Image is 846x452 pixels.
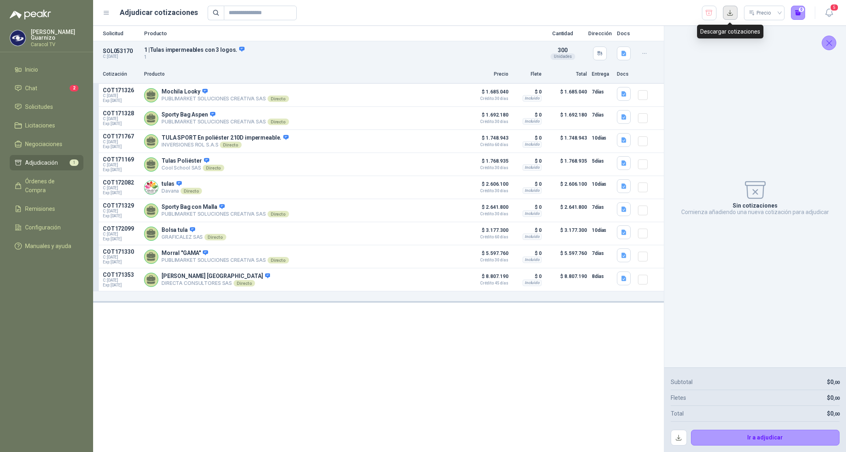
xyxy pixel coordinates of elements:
[513,70,542,78] p: Flete
[617,31,633,36] p: Docs
[162,227,226,234] p: Bolsa tula
[468,202,508,216] p: $ 2.641.800
[592,156,612,166] p: 5 días
[162,180,202,188] p: tulas
[588,31,612,36] p: Dirección
[103,144,139,149] span: Exp: [DATE]
[162,211,289,217] p: PUBLIMARKET SOLUCIONES CREATIVA SAS
[468,97,508,101] span: Crédito 30 días
[162,119,289,125] p: PUBLIMARKET SOLUCIONES CREATIVA SAS
[103,93,139,98] span: C: [DATE]
[671,393,686,402] p: Fletes
[103,117,139,121] span: C: [DATE]
[513,225,542,235] p: $ 0
[103,278,139,283] span: C: [DATE]
[468,179,508,193] p: $ 2.606.100
[103,186,139,191] span: C: [DATE]
[103,98,139,103] span: Exp: [DATE]
[523,280,542,286] div: Incluido
[268,211,289,217] div: Directo
[162,95,289,102] p: PUBLIMARKET SOLUCIONES CREATIVA SAS
[25,158,58,167] span: Adjudicación
[523,210,542,217] div: Incluido
[468,272,508,285] p: $ 8.807.190
[25,121,55,130] span: Licitaciones
[103,87,139,93] p: COT171326
[103,260,139,265] span: Exp: [DATE]
[103,156,139,163] p: COT171169
[10,220,83,235] a: Configuración
[468,110,508,124] p: $ 1.692.180
[513,133,542,143] p: $ 0
[468,87,508,101] p: $ 1.685.040
[833,380,840,385] span: ,00
[31,42,83,47] p: Caracol TV
[103,31,139,36] p: Solicitud
[70,159,79,166] span: 1
[268,257,289,263] div: Directo
[103,272,139,278] p: COT171353
[103,179,139,186] p: COT172082
[10,201,83,216] a: Remisiones
[10,81,83,96] a: Chat2
[468,189,508,193] span: Crédito 30 días
[592,248,612,258] p: 7 días
[103,48,139,54] p: SOL053170
[592,179,612,189] p: 10 días
[120,7,198,18] h1: Adjudicar cotizaciones
[162,111,289,119] p: Sporty Bag Aspen
[546,156,587,172] p: $ 1.768.935
[103,248,139,255] p: COT171330
[617,70,633,78] p: Docs
[162,142,289,148] p: INVERSIONES ROL S.A.S
[162,250,289,257] p: Morral "GAMA"
[468,248,508,262] p: $ 5.597.760
[70,85,79,91] span: 2
[513,179,542,189] p: $ 0
[10,174,83,198] a: Órdenes de Compra
[749,7,772,19] div: Precio
[592,110,612,120] p: 7 días
[468,212,508,216] span: Crédito 30 días
[468,166,508,170] span: Crédito 30 días
[103,140,139,144] span: C: [DATE]
[181,188,202,194] div: Directo
[468,156,508,170] p: $ 1.768.935
[204,234,226,240] div: Directo
[103,191,139,195] span: Exp: [DATE]
[468,120,508,124] span: Crédito 30 días
[468,70,508,78] p: Precio
[10,118,83,133] a: Licitaciones
[558,47,568,53] span: 300
[144,53,538,61] p: 1
[468,225,508,239] p: $ 3.177.300
[592,133,612,143] p: 10 días
[10,238,83,254] a: Manuales y ayuda
[25,65,38,74] span: Inicio
[523,141,542,148] div: Incluido
[103,283,139,288] span: Exp: [DATE]
[468,143,508,147] span: Crédito 60 días
[162,273,270,280] p: [PERSON_NAME] [GEOGRAPHIC_DATA]
[25,102,53,111] span: Solicitudes
[468,258,508,262] span: Crédito 30 días
[162,88,289,95] p: Mochila Looky
[103,121,139,126] span: Exp: [DATE]
[103,168,139,172] span: Exp: [DATE]
[103,163,139,168] span: C: [DATE]
[551,53,575,60] div: Unidades
[10,62,83,77] a: Inicio
[546,133,587,149] p: $ 1.748.943
[791,6,806,20] button: 0
[103,110,139,117] p: COT171328
[31,29,83,40] p: [PERSON_NAME] Guarnizo
[697,25,763,38] div: Descargar cotizaciones
[468,235,508,239] span: Crédito 60 días
[145,181,158,194] img: Company Logo
[144,70,463,78] p: Producto
[103,237,139,242] span: Exp: [DATE]
[830,4,839,11] span: 5
[162,204,289,211] p: Sporty Bag con Malla
[523,118,542,125] div: Incluido
[833,396,840,401] span: ,00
